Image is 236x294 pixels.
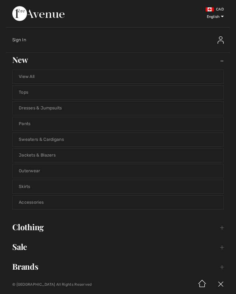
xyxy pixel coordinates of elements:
div: CAD [139,6,224,12]
img: Home [193,275,211,294]
a: Outerwear [13,164,223,178]
a: Brands [6,260,230,273]
a: Accessories [13,196,223,209]
a: New [6,53,230,67]
p: © [GEOGRAPHIC_DATA] All Rights Reserved [12,282,139,287]
a: Sale [6,240,230,254]
img: 1ère Avenue [12,6,65,21]
a: Dresses & Jumpsuits [13,101,223,115]
a: Jackets & Blazers [13,149,223,162]
a: Skirts [13,180,223,194]
a: Sweaters & Cardigans [13,133,223,146]
a: Tops [13,86,223,99]
a: Clothing [6,220,230,234]
a: View All [13,70,223,84]
span: Sign In [12,37,26,43]
img: X [211,275,230,294]
a: Pants [13,117,223,131]
img: Sign In [218,36,224,44]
